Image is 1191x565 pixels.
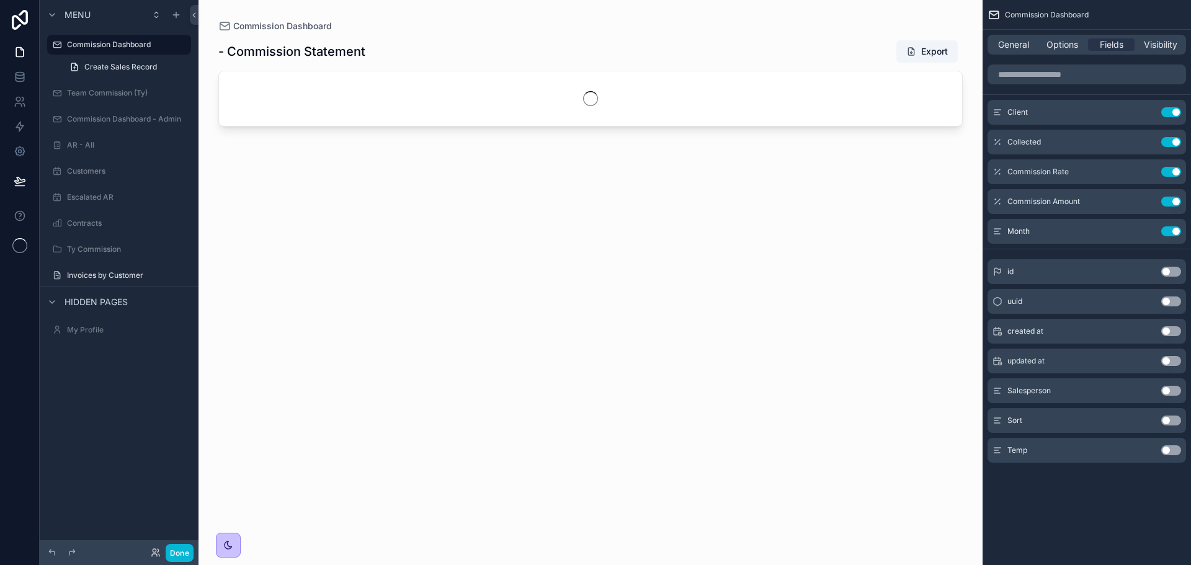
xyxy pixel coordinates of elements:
[47,239,191,259] a: Ty Commission
[1007,386,1051,396] span: Salesperson
[47,265,191,285] a: Invoices by Customer
[47,213,191,233] a: Contracts
[1007,197,1080,207] span: Commission Amount
[67,140,189,150] label: AR - All
[67,270,189,280] label: Invoices by Customer
[1007,356,1045,366] span: updated at
[67,325,189,335] label: My Profile
[166,544,194,562] button: Done
[65,296,128,308] span: Hidden pages
[1007,226,1030,236] span: Month
[1007,167,1069,177] span: Commission Rate
[1005,10,1089,20] span: Commission Dashboard
[1007,326,1043,336] span: created at
[1007,107,1028,117] span: Client
[47,109,191,129] a: Commission Dashboard - Admin
[67,244,189,254] label: Ty Commission
[67,88,189,98] label: Team Commission (Ty)
[65,9,91,21] span: Menu
[1007,416,1022,425] span: Sort
[67,166,189,176] label: Customers
[62,57,191,77] a: Create Sales Record
[47,135,191,155] a: AR - All
[67,192,189,202] label: Escalated AR
[998,38,1029,51] span: General
[1144,38,1177,51] span: Visibility
[1007,445,1027,455] span: Temp
[47,161,191,181] a: Customers
[1007,137,1041,147] span: Collected
[47,187,191,207] a: Escalated AR
[67,40,184,50] label: Commission Dashboard
[47,35,191,55] a: Commission Dashboard
[1100,38,1123,51] span: Fields
[1007,267,1014,277] span: id
[67,218,189,228] label: Contracts
[1007,296,1022,306] span: uuid
[84,62,157,72] span: Create Sales Record
[67,114,189,124] label: Commission Dashboard - Admin
[1046,38,1078,51] span: Options
[47,320,191,340] a: My Profile
[47,83,191,103] a: Team Commission (Ty)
